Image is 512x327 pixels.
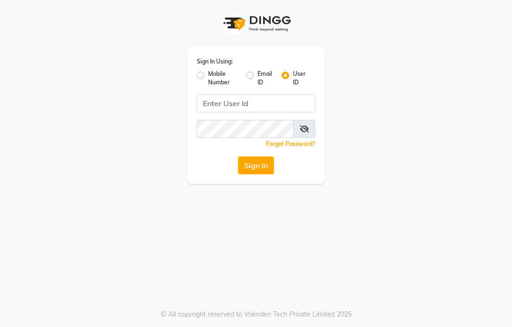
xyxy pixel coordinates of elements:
input: Username [197,120,294,138]
label: Mobile Number [208,70,238,87]
input: Username [197,94,315,112]
label: User ID [293,70,308,87]
a: Forgot Password? [266,140,315,147]
button: Sign In [238,156,274,174]
label: Sign In Using: [197,57,233,66]
img: logo1.svg [218,9,294,37]
label: Email ID [257,70,274,87]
